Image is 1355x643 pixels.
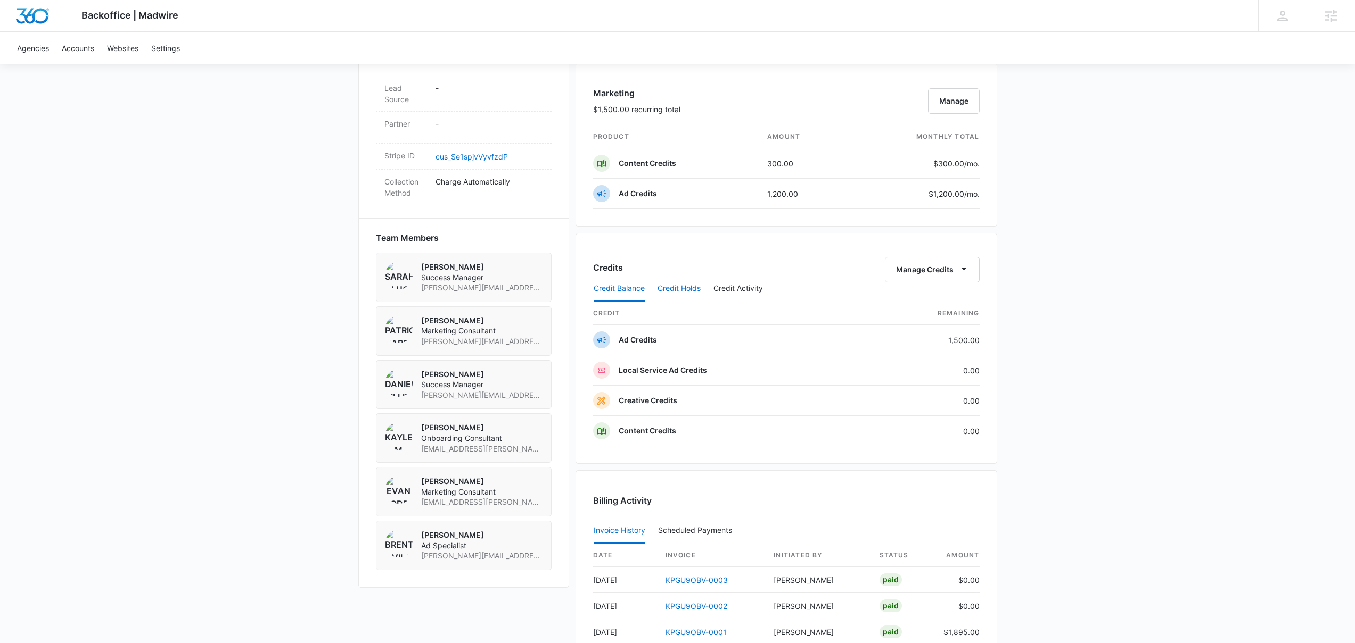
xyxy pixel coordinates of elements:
[376,112,552,144] div: Partner-
[593,494,980,507] h3: Billing Activity
[666,575,728,584] a: KPGU9OBV-0003
[619,365,707,375] p: Local Service Ad Credits
[376,76,552,112] div: Lead Source-
[421,540,543,551] span: Ad Specialist
[935,593,980,619] td: $0.00
[867,386,980,416] td: 0.00
[885,257,980,282] button: Manage Credits
[593,126,759,148] th: product
[657,544,766,567] th: invoice
[384,82,427,105] dt: Lead Source
[871,544,935,567] th: status
[593,104,680,115] p: $1,500.00 recurring total
[593,261,623,274] h3: Credits
[759,126,850,148] th: amount
[385,315,413,343] img: Patrick Harral
[666,602,727,611] a: KPGU9OBV-0002
[421,369,543,380] p: [PERSON_NAME]
[619,158,676,169] p: Content Credits
[759,179,850,209] td: 1,200.00
[421,422,543,433] p: [PERSON_NAME]
[594,276,645,302] button: Credit Balance
[421,379,543,390] span: Success Manager
[594,518,645,544] button: Invoice History
[619,335,657,345] p: Ad Credits
[421,390,543,400] span: [PERSON_NAME][EMAIL_ADDRESS][PERSON_NAME][DOMAIN_NAME]
[385,476,413,504] img: Evan Rodriguez
[867,416,980,446] td: 0.00
[55,32,101,64] a: Accounts
[385,422,413,450] img: Kaylee M Cordell
[964,159,980,168] span: /mo.
[436,118,543,129] p: -
[713,276,763,302] button: Credit Activity
[666,628,727,637] a: KPGU9OBV-0001
[421,433,543,444] span: Onboarding Consultant
[81,10,178,21] span: Backoffice | Madwire
[376,231,439,244] span: Team Members
[101,32,145,64] a: Websites
[421,315,543,326] p: [PERSON_NAME]
[384,150,427,161] dt: Stripe ID
[935,567,980,593] td: $0.00
[765,567,871,593] td: [PERSON_NAME]
[930,158,980,169] p: $300.00
[867,355,980,386] td: 0.00
[593,302,867,325] th: credit
[619,188,657,199] p: Ad Credits
[421,497,543,507] span: [EMAIL_ADDRESS][PERSON_NAME][DOMAIN_NAME]
[593,567,657,593] td: [DATE]
[384,118,427,129] dt: Partner
[619,425,676,436] p: Content Credits
[765,544,871,567] th: Initiated By
[11,32,55,64] a: Agencies
[385,369,413,397] img: Danielle Billington
[929,188,980,199] p: $1,200.00
[619,395,677,406] p: Creative Credits
[385,262,413,289] img: Sarah Gluchacki
[593,593,657,619] td: [DATE]
[436,82,543,94] p: -
[421,325,543,336] span: Marketing Consultant
[421,550,543,561] span: [PERSON_NAME][EMAIL_ADDRESS][PERSON_NAME][DOMAIN_NAME]
[376,144,552,170] div: Stripe IDcus_Se1spjvVyvfzdP
[385,530,413,557] img: Brent Avila
[421,530,543,540] p: [PERSON_NAME]
[880,599,902,612] div: Paid
[145,32,186,64] a: Settings
[658,276,701,302] button: Credit Holds
[935,544,980,567] th: amount
[928,88,980,114] button: Manage
[880,573,902,586] div: Paid
[421,272,543,283] span: Success Manager
[765,593,871,619] td: [PERSON_NAME]
[421,262,543,272] p: [PERSON_NAME]
[421,444,543,454] span: [EMAIL_ADDRESS][PERSON_NAME][DOMAIN_NAME]
[376,170,552,205] div: Collection MethodCharge Automatically
[421,476,543,487] p: [PERSON_NAME]
[436,176,543,187] p: Charge Automatically
[421,487,543,497] span: Marketing Consultant
[850,126,980,148] th: monthly total
[759,148,850,179] td: 300.00
[964,189,980,198] span: /mo.
[867,302,980,325] th: Remaining
[384,176,427,198] dt: Collection Method
[593,544,657,567] th: date
[421,282,543,293] span: [PERSON_NAME][EMAIL_ADDRESS][PERSON_NAME][DOMAIN_NAME]
[593,87,680,99] h3: Marketing
[421,336,543,347] span: [PERSON_NAME][EMAIL_ADDRESS][PERSON_NAME][DOMAIN_NAME]
[436,152,508,161] a: cus_Se1spjvVyvfzdP
[658,527,736,534] div: Scheduled Payments
[867,325,980,355] td: 1,500.00
[880,625,902,638] div: Paid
